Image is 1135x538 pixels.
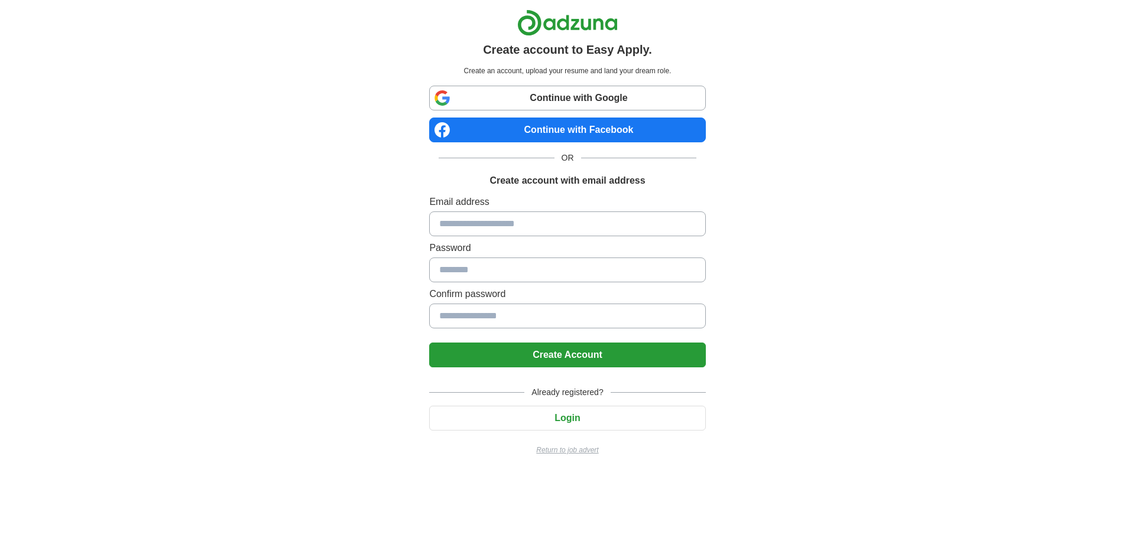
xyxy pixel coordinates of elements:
a: Continue with Google [429,86,705,110]
label: Email address [429,195,705,209]
img: Adzuna logo [517,9,618,36]
p: Create an account, upload your resume and land your dream role. [432,66,703,76]
a: Return to job advert [429,445,705,455]
label: Password [429,241,705,255]
a: Login [429,413,705,423]
h1: Create account to Easy Apply. [483,41,652,58]
span: OR [554,152,581,164]
h1: Create account with email address [489,174,645,188]
button: Login [429,406,705,431]
a: Continue with Facebook [429,118,705,142]
span: Already registered? [524,386,610,399]
button: Create Account [429,343,705,367]
label: Confirm password [429,287,705,301]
